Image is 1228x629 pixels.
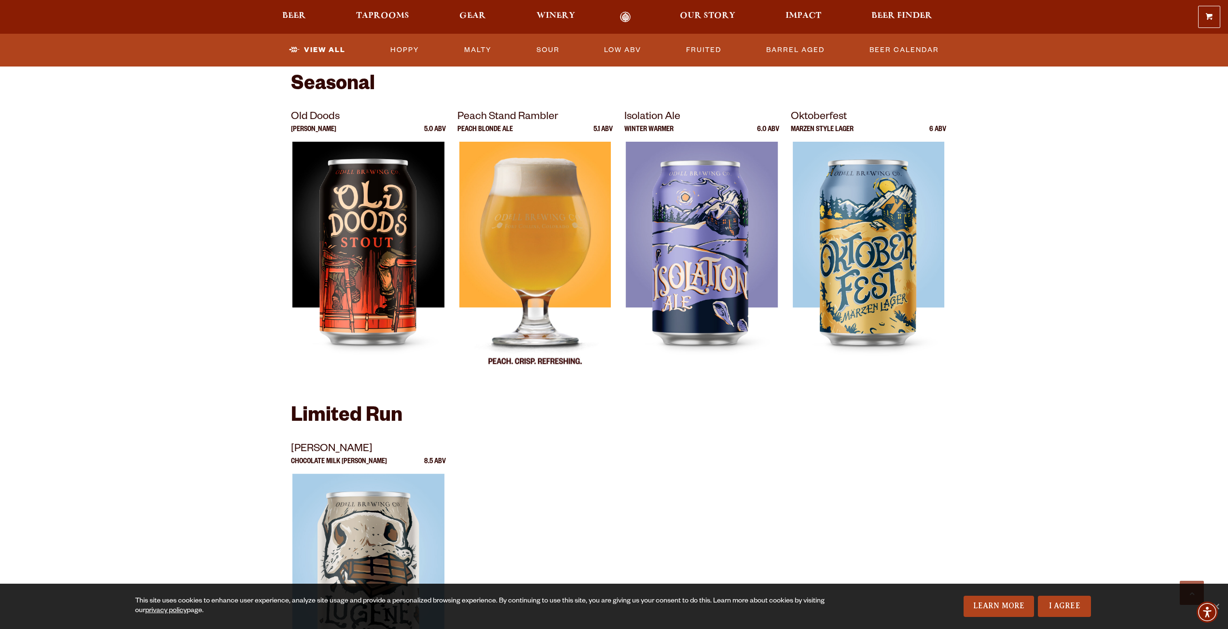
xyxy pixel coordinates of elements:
a: Hoppy [386,39,423,61]
span: Taprooms [356,12,409,20]
p: Old Doods [291,109,446,126]
img: Oktoberfest [793,142,944,383]
p: Marzen Style Lager [791,126,854,142]
span: Beer Finder [871,12,932,20]
a: Beer Finder [865,12,938,23]
p: Chocolate Milk [PERSON_NAME] [291,458,387,474]
a: Oktoberfest Marzen Style Lager 6 ABV Oktoberfest Oktoberfest [791,109,946,383]
p: Isolation Ale [624,109,780,126]
a: Taprooms [350,12,415,23]
span: Impact [786,12,821,20]
div: Accessibility Menu [1197,602,1218,623]
img: Isolation Ale [626,142,777,383]
a: Old Doods [PERSON_NAME] 5.0 ABV Old Doods Old Doods [291,109,446,383]
span: Our Story [680,12,735,20]
a: I Agree [1038,596,1091,617]
a: Barrel Aged [762,39,828,61]
a: privacy policy [145,607,187,615]
a: Winery [530,12,581,23]
div: This site uses cookies to enhance user experience, analyze site usage and provide a personalized ... [135,597,843,616]
p: 5.0 ABV [424,126,446,142]
a: Odell Home [607,12,644,23]
p: Peach Blonde Ale [457,126,513,142]
a: Peach Stand Rambler Peach Blonde Ale 5.1 ABV Peach Stand Rambler Peach Stand Rambler [457,109,613,383]
p: 6 ABV [929,126,946,142]
a: Beer Calendar [866,39,943,61]
span: Winery [537,12,575,20]
p: 8.5 ABV [424,458,446,474]
a: Isolation Ale Winter Warmer 6.0 ABV Isolation Ale Isolation Ale [624,109,780,383]
p: [PERSON_NAME] [291,441,446,458]
a: Fruited [682,39,725,61]
a: Beer [276,12,312,23]
a: Sour [533,39,564,61]
h2: Limited Run [291,406,938,429]
a: Impact [779,12,828,23]
p: 5.1 ABV [593,126,613,142]
a: Learn More [964,596,1035,617]
a: Our Story [674,12,742,23]
p: [PERSON_NAME] [291,126,336,142]
p: Winter Warmer [624,126,674,142]
p: Peach Stand Rambler [457,109,613,126]
span: Beer [282,12,306,20]
a: Gear [453,12,492,23]
span: Gear [459,12,486,20]
a: Scroll to top [1180,581,1204,605]
img: Peach Stand Rambler [459,142,611,383]
h2: Seasonal [291,74,938,97]
a: Malty [460,39,496,61]
img: Old Doods [292,142,444,383]
p: 6.0 ABV [757,126,779,142]
a: Low ABV [600,39,645,61]
a: View All [285,39,349,61]
p: Oktoberfest [791,109,946,126]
